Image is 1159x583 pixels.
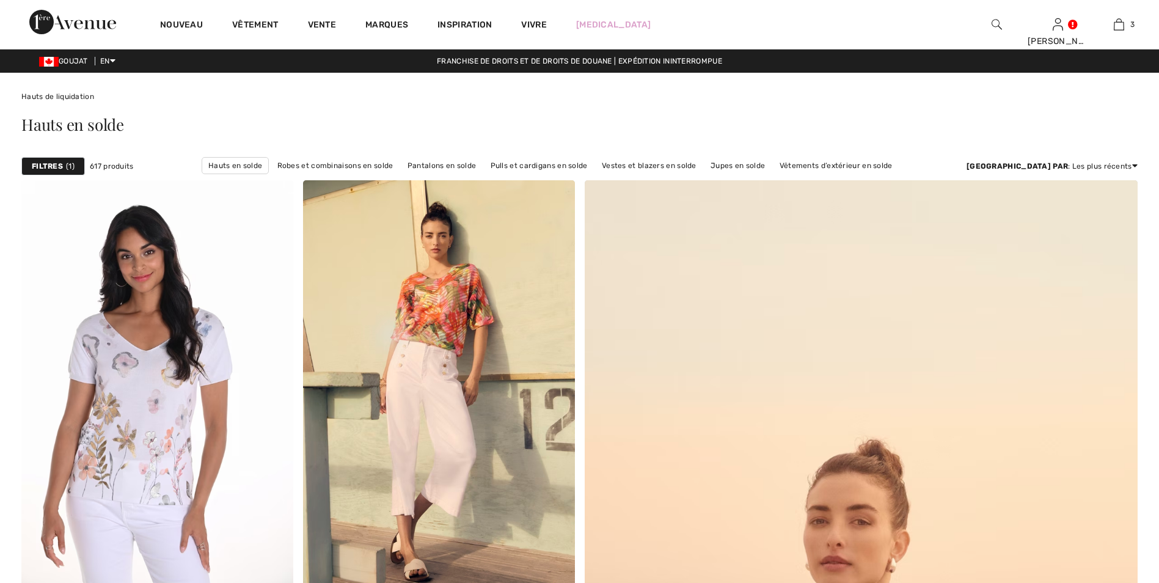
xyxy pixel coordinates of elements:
[271,158,400,174] a: Robes et combinaisons en solde
[365,20,408,32] a: Marques
[90,161,134,172] span: 617 produits
[967,162,1132,170] font: : Les plus récents
[232,20,278,32] a: Vêtement
[484,158,594,174] a: Pulls et cardigans en solde
[596,158,703,174] a: Vestes et blazers en solde
[100,57,110,65] font: EN
[202,157,269,174] a: Hauts en solde
[308,20,337,32] a: Vente
[66,161,75,172] span: 1
[1114,17,1124,32] img: Mon sac
[967,162,1068,170] strong: [GEOGRAPHIC_DATA] par
[32,161,63,172] strong: Filtres
[39,57,59,67] img: Dollar canadien
[704,158,771,174] a: Jupes en solde
[1061,491,1147,522] iframe: Opens a widget where you can chat to one of our agents
[39,57,93,65] span: GOUJAT
[1053,17,1063,32] img: Mes infos
[576,18,651,31] a: [MEDICAL_DATA]
[21,114,124,135] span: Hauts en solde
[160,20,203,32] a: Nouveau
[992,17,1002,32] img: Rechercher sur le site Web
[1028,35,1088,48] div: [PERSON_NAME]
[1053,18,1063,30] a: Sign In
[21,92,94,101] a: Hauts de liquidation
[773,158,899,174] a: Vêtements d’extérieur en solde
[1089,17,1149,32] a: 3
[401,158,482,174] a: Pantalons en solde
[521,18,547,31] a: Vivre
[437,20,492,32] span: Inspiration
[1130,19,1135,30] span: 3
[29,10,116,34] img: 1ère Avenue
